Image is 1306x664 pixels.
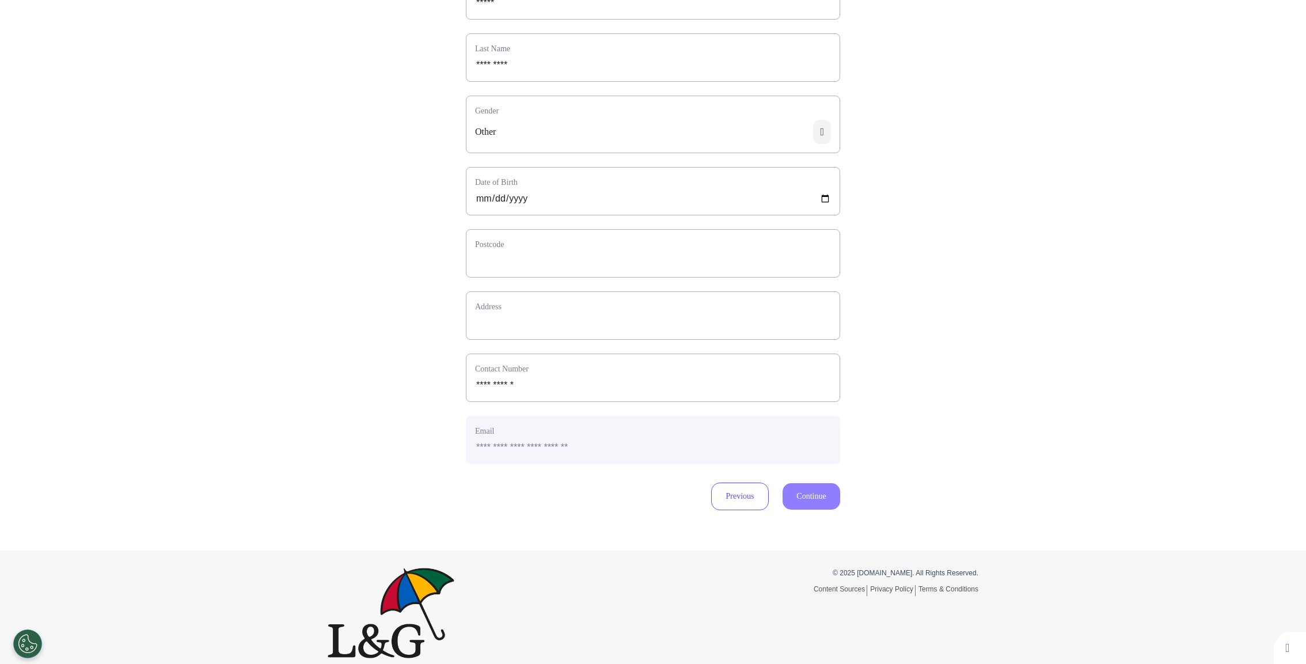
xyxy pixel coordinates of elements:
label: Address [475,301,831,313]
p: © 2025 [DOMAIN_NAME]. All Rights Reserved. [662,568,978,578]
label: Last Name [475,43,831,55]
button: Open Preferences [13,629,42,658]
label: Postcode [475,238,831,251]
img: Spectrum.Life logo [328,568,454,658]
a: Privacy Policy [870,585,916,596]
label: Date of Birth [475,176,831,188]
label: Contact Number [475,363,831,375]
label: Gender [466,96,840,117]
a: Terms & Conditions [918,585,978,593]
button: Continue [783,483,840,510]
span: Other [475,125,496,139]
button: Previous [711,483,769,510]
a: Content Sources [814,585,867,596]
label: Email [475,425,831,437]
